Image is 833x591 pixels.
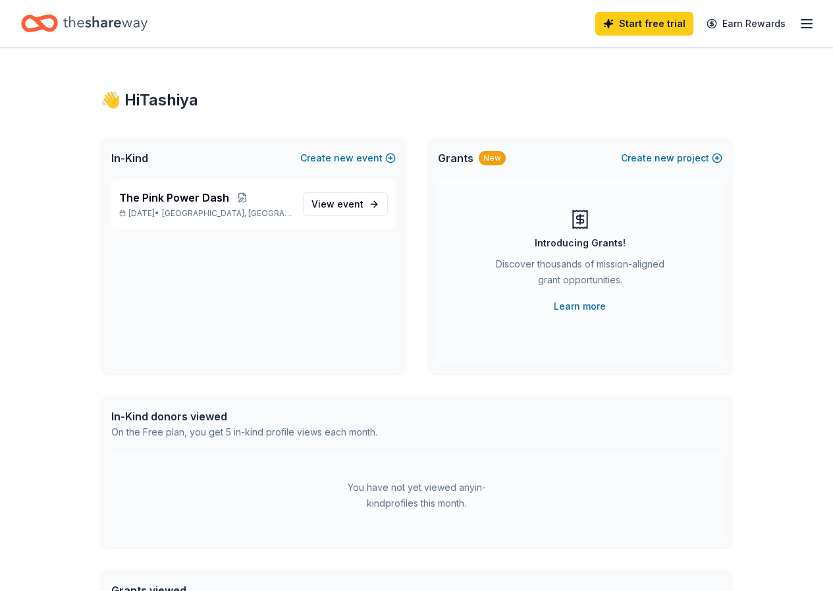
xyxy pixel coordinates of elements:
[699,12,793,36] a: Earn Rewards
[479,151,506,165] div: New
[303,192,388,216] a: View event
[101,90,733,111] div: 👋 Hi Tashiya
[311,196,363,212] span: View
[621,150,722,166] button: Createnewproject
[491,256,670,293] div: Discover thousands of mission-aligned grant opportunities.
[595,12,693,36] a: Start free trial
[300,150,396,166] button: Createnewevent
[119,190,229,206] span: The Pink Power Dash
[334,150,354,166] span: new
[535,235,626,251] div: Introducing Grants!
[554,298,606,314] a: Learn more
[438,150,473,166] span: Grants
[21,8,148,39] a: Home
[111,424,377,440] div: On the Free plan, you get 5 in-kind profile views each month.
[655,150,674,166] span: new
[337,198,363,210] span: event
[111,408,377,424] div: In-Kind donors viewed
[162,208,292,219] span: [GEOGRAPHIC_DATA], [GEOGRAPHIC_DATA]
[119,208,292,219] p: [DATE] •
[111,150,148,166] span: In-Kind
[335,480,499,511] div: You have not yet viewed any in-kind profiles this month.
